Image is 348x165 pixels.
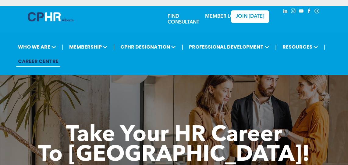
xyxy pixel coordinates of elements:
a: FIND CONSULTANT [168,14,199,25]
span: MEMBERSHIP [67,41,109,53]
span: RESOURCES [281,41,320,53]
li: | [324,41,325,53]
li: | [62,41,63,53]
span: JOIN [DATE] [236,14,264,20]
a: linkedin [282,8,289,16]
a: facebook [306,8,312,16]
span: CPHR DESIGNATION [119,41,178,53]
a: MEMBER LOGIN [205,14,243,19]
a: instagram [290,8,297,16]
li: | [113,41,115,53]
a: Social network [314,8,320,16]
a: CAREER CENTRE [16,56,60,67]
li: | [182,41,183,53]
span: Take Your HR Career [66,124,282,146]
a: youtube [298,8,304,16]
img: A blue and white logo for cp alberta [28,12,73,21]
a: JOIN [DATE] [231,10,269,23]
span: WHO WE ARE [16,41,58,53]
span: PROFESSIONAL DEVELOPMENT [187,41,271,53]
li: | [275,41,277,53]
